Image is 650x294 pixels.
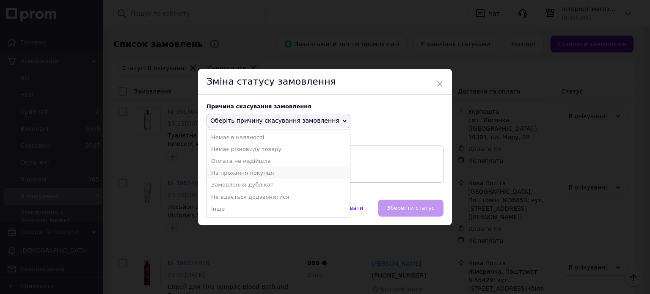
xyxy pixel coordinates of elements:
span: × [436,77,443,91]
li: На прохання покупця [207,167,350,179]
span: Оберіть причину скасування замовлення [210,117,339,124]
li: Інше [207,203,350,215]
li: Не вдається додзвонитися [207,191,350,203]
li: Немає різновиду товару [207,143,350,155]
div: Причина скасування замовлення [207,103,443,110]
li: Немає в наявності [207,132,350,143]
div: Зміна статусу замовлення [198,69,452,95]
li: Замовлення-дублікат [207,179,350,191]
li: Оплата не надійшла [207,155,350,167]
